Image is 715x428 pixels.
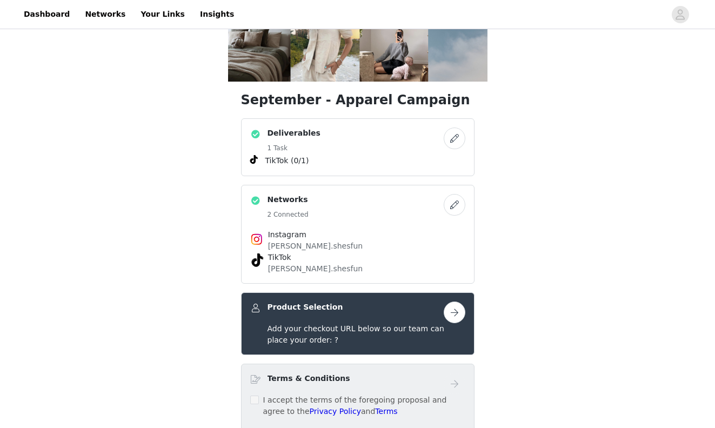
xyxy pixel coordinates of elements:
p: I accept the terms of the foregoing proposal and agree to the and [263,394,465,417]
h5: 2 Connected [268,210,309,219]
img: Instagram Icon [250,233,263,246]
h4: Terms & Conditions [268,373,350,384]
span: Add your checkout URL below so our team can place your order: ? [268,324,444,344]
a: Terms [375,407,397,416]
p: [PERSON_NAME].shesfun [268,263,447,275]
a: Your Links [134,2,191,26]
p: [PERSON_NAME].shesfun [268,240,447,252]
a: Networks [78,2,132,26]
a: Dashboard [17,2,76,26]
span: TikTok (0/1) [265,155,309,166]
a: Insights [193,2,240,26]
h5: 1 Task [268,143,320,153]
h4: Deliverables [268,128,320,139]
h1: September - Apparel Campaign [241,90,475,110]
div: Networks [241,185,475,284]
h4: TikTok [268,252,447,263]
h4: Product Selection [268,302,343,313]
h4: Networks [268,194,309,205]
div: avatar [675,6,685,23]
div: Product Selection [241,292,475,355]
h4: Instagram [268,229,447,240]
div: Deliverables [241,118,475,176]
a: Privacy Policy [310,407,361,416]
